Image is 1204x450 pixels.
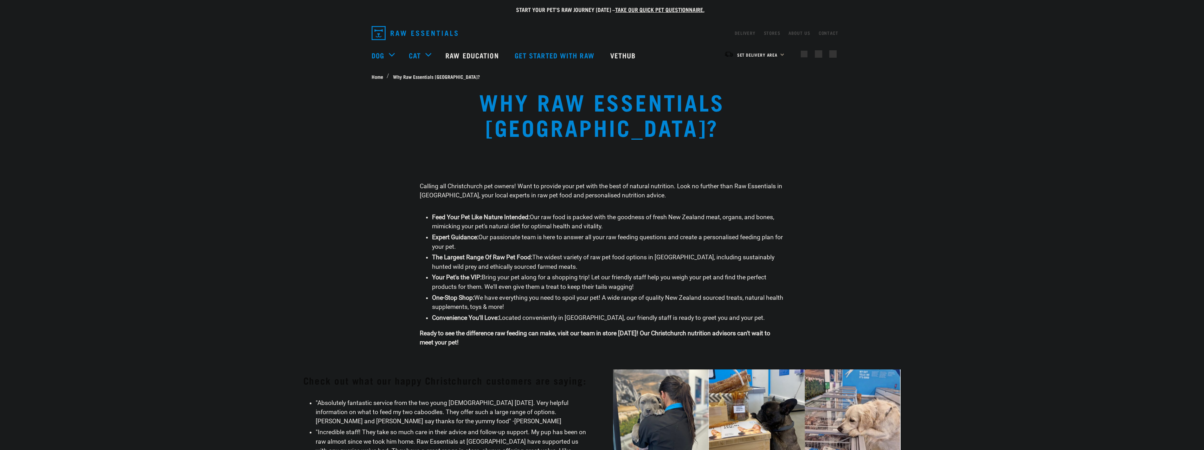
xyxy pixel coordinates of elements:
a: Raw Education [438,41,507,69]
a: Dog [372,50,384,61]
img: home-icon@2x.png [829,50,837,58]
img: user.png [815,50,822,58]
a: Home [372,73,387,80]
span: Home [372,73,383,80]
strong: Ready to see the difference raw feeding can make, visit our team in store [DATE]! Our Christchurc... [420,330,770,346]
a: Cat [409,50,421,61]
h1: Why Raw Essentials [GEOGRAPHIC_DATA]? [372,89,833,139]
p: Calling all Christchurch pet owners! Want to provide your pet with the best of natural nutrition.... [420,182,785,200]
a: Stores [764,32,780,34]
a: Vethub [603,41,645,69]
a: take our quick pet questionnaire. [615,8,704,11]
nav: breadcrumbs [372,73,833,80]
strong: One-Stop Shop: [432,294,474,301]
a: Contact [819,32,838,34]
li: Located conveniently in [GEOGRAPHIC_DATA], our friendly staff is ready to greet you and your pet. [432,313,785,322]
img: van-moving.png [724,51,734,57]
strong: Feed Your Pet Like Nature Intended: [432,214,530,221]
p: Start your pet’s raw journey [DATE] – [238,5,977,14]
li: The widest variety of raw pet food options in [GEOGRAPHIC_DATA], including sustainably hunted wil... [432,253,785,271]
h3: Check out what our happy Christchurch customers are saying: [303,375,591,386]
li: Our raw food is packed with the goodness of fresh New Zealand meat, organs, and bones, mimicking ... [432,213,785,231]
span: Set Delivery Area [737,53,778,56]
img: Raw Essentials Logo [372,26,458,40]
strong: Your Pet's the VIP: [432,274,482,281]
nav: dropdown navigation [366,23,838,43]
a: About Us [788,32,810,34]
a: Get started with Raw [508,41,603,69]
strong: The Largest Range Of Raw Pet Food: [432,254,532,261]
a: Delivery [735,32,755,34]
strong: Expert Guidance: [432,234,478,241]
li: "Absolutely fantastic service from the two young [DEMOGRAPHIC_DATA] [DATE]. Very helpful informat... [316,398,591,426]
a: [PERSON_NAME] [514,418,561,425]
li: Bring your pet along for a shopping trip! Let our friendly staff help you weigh your pet and find... [432,273,785,291]
li: Our passionate team is here to answer all your raw feeding questions and create a personalised fe... [432,233,785,251]
img: home-icon-1@2x.png [801,51,807,57]
li: We have everything you need to spoil your pet! A wide range of quality New Zealand sourced treats... [432,293,785,312]
nav: dropdown navigation [233,41,971,69]
strong: Convenience You'll Love: [432,314,499,321]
